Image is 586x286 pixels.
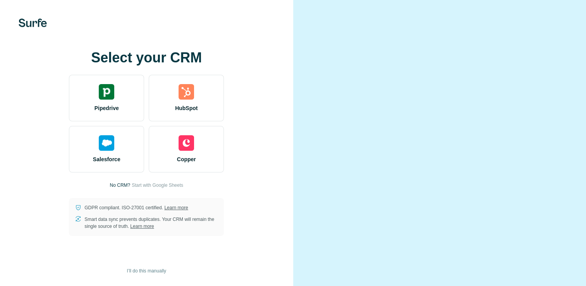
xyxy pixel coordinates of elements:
button: I’ll do this manually [122,265,172,277]
span: Copper [177,155,196,163]
span: HubSpot [175,104,198,112]
img: Surfe's logo [19,19,47,27]
button: Start with Google Sheets [132,182,183,189]
img: salesforce's logo [99,135,114,151]
p: No CRM? [110,182,131,189]
a: Learn more [130,224,154,229]
span: Pipedrive [95,104,119,112]
p: GDPR compliant. ISO-27001 certified. [84,204,188,211]
a: Learn more [164,205,188,210]
h1: Select your CRM [69,50,224,65]
span: Salesforce [93,155,120,163]
img: hubspot's logo [179,84,194,100]
img: copper's logo [179,135,194,151]
img: pipedrive's logo [99,84,114,100]
p: Smart data sync prevents duplicates. Your CRM will remain the single source of truth. [84,216,218,230]
span: I’ll do this manually [127,267,166,274]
